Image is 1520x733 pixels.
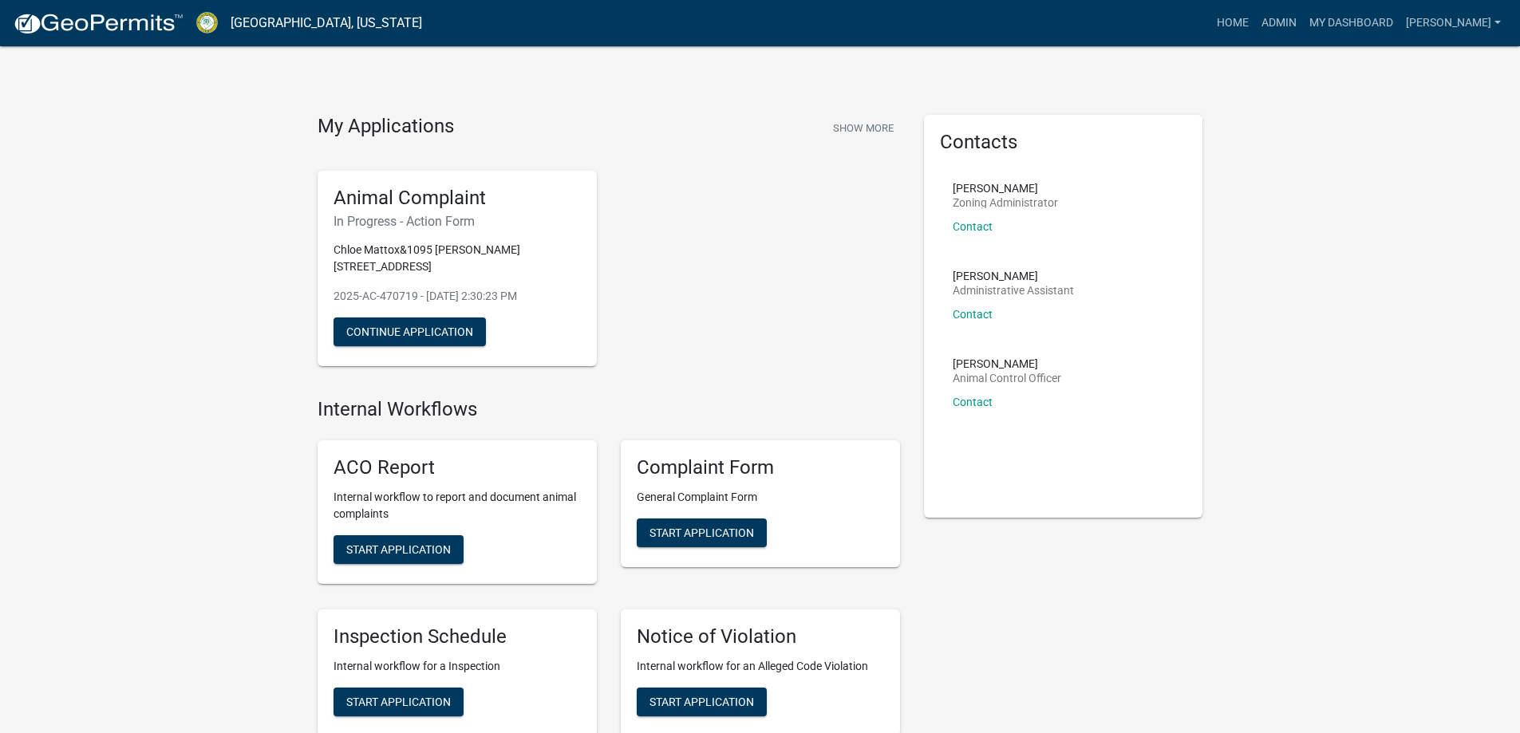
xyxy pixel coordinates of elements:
h5: Notice of Violation [637,625,884,648]
button: Continue Application [334,317,486,346]
h5: Animal Complaint [334,187,581,210]
a: Admin [1255,8,1303,38]
a: My Dashboard [1303,8,1400,38]
a: Contact [953,396,993,408]
p: Internal workflow to report and document animal complaints [334,489,581,522]
button: Start Application [637,688,767,716]
a: [GEOGRAPHIC_DATA], [US_STATE] [231,10,422,37]
button: Start Application [334,535,464,564]
p: Animal Control Officer [953,372,1061,384]
button: Start Application [637,518,767,547]
p: Zoning Administrator [953,197,1058,208]
h5: Complaint Form [637,456,884,479]
h4: My Applications [318,115,454,139]
h5: Contacts [940,131,1187,154]
p: Chloe Mattox&1095 [PERSON_NAME][STREET_ADDRESS] [334,242,581,275]
p: Administrative Assistant [953,285,1074,296]
p: Internal workflow for a Inspection [334,658,581,675]
a: [PERSON_NAME] [1400,8,1507,38]
span: Start Application [649,526,754,539]
span: Start Application [346,695,451,707]
a: Home [1210,8,1255,38]
p: [PERSON_NAME] [953,270,1074,282]
h4: Internal Workflows [318,398,900,421]
img: Crawford County, Georgia [196,12,218,33]
h5: ACO Report [334,456,581,479]
a: Contact [953,308,993,321]
span: Start Application [346,543,451,556]
p: [PERSON_NAME] [953,358,1061,369]
button: Start Application [334,688,464,716]
p: 2025-AC-470719 - [DATE] 2:30:23 PM [334,288,581,305]
p: Internal workflow for an Alleged Code Violation [637,658,884,675]
p: [PERSON_NAME] [953,183,1058,194]
span: Start Application [649,695,754,707]
button: Show More [827,115,900,141]
p: General Complaint Form [637,489,884,506]
h6: In Progress - Action Form [334,214,581,229]
a: Contact [953,220,993,233]
h5: Inspection Schedule [334,625,581,648]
